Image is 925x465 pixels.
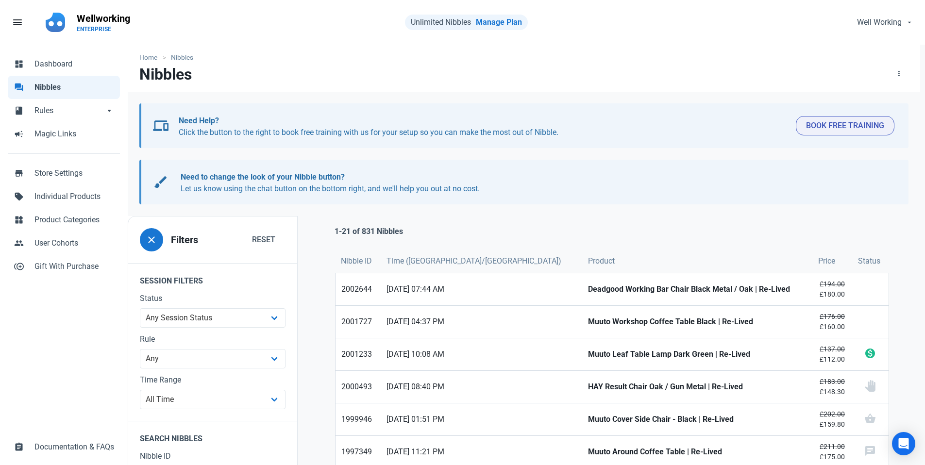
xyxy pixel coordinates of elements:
[8,122,120,146] a: campaignMagic Links
[818,377,846,397] small: £148.30
[14,128,24,138] span: campaign
[8,52,120,76] a: dashboardDashboard
[34,237,114,249] span: User Cohorts
[139,52,162,63] a: Home
[34,441,114,453] span: Documentation & FAQs
[336,306,381,338] a: 2001727
[34,167,114,179] span: Store Settings
[820,345,845,353] s: £137.00
[146,234,157,246] span: close
[812,273,852,305] a: £194.00£180.00
[153,174,168,190] span: brush
[588,381,807,393] strong: HAY Result Chair Oak / Gun Metal | Re-Lived
[14,441,24,451] span: assignment
[181,171,885,195] p: Let us know using the chat button on the bottom right, and we'll help you out at no cost.
[179,116,219,125] b: Need Help?
[588,349,807,360] strong: Muuto Leaf Table Lamp Dark Green | Re-Lived
[892,432,915,455] div: Open Intercom Messenger
[140,293,286,304] label: Status
[34,58,114,70] span: Dashboard
[582,273,813,305] a: Deadgood Working Bar Chair Black Metal / Oak | Re-Lived
[387,283,576,295] span: [DATE] 07:44 AM
[14,167,24,177] span: store
[812,338,852,370] a: £137.00£112.00
[864,348,876,359] span: monetization_on
[476,17,522,27] a: Manage Plan
[341,255,372,267] span: Nibble ID
[387,446,576,458] span: [DATE] 11:21 PM
[818,442,846,462] small: £175.00
[858,255,880,267] span: Status
[14,214,24,224] span: widgets
[812,306,852,338] a: £176.00£160.00
[857,17,902,28] span: Well Working
[252,234,275,246] span: Reset
[820,410,845,418] s: £202.00
[77,25,130,33] p: ENTERPRISE
[849,13,919,32] button: Well Working
[14,58,24,68] span: dashboard
[387,349,576,360] span: [DATE] 10:08 AM
[812,371,852,403] a: £183.00£148.30
[140,450,286,462] label: Nibble ID
[8,255,120,278] a: control_point_duplicateGift With Purchase
[387,255,561,267] span: Time ([GEOGRAPHIC_DATA]/[GEOGRAPHIC_DATA])
[818,344,846,365] small: £112.00
[806,120,884,132] span: Book Free Training
[582,403,813,435] a: Muuto Cover Side Chair - Black | Re-Lived
[128,45,920,65] nav: breadcrumbs
[34,105,104,116] span: Rules
[77,12,130,25] p: Wellworking
[381,306,582,338] a: [DATE] 04:37 PM
[818,409,846,430] small: £159.80
[8,99,120,122] a: bookRulesarrow_drop_down
[582,306,813,338] a: Muuto Workshop Coffee Table Black | Re-Lived
[796,116,894,135] button: Book Free Training
[335,226,403,237] p: 1-21 of 831 Nibbles
[34,214,114,226] span: Product Categories
[171,234,198,246] h3: Filters
[14,105,24,115] span: book
[104,105,114,115] span: arrow_drop_down
[381,338,582,370] a: [DATE] 10:08 AM
[820,443,845,450] s: £211.00
[34,82,114,93] span: Nibbles
[34,128,114,140] span: Magic Links
[387,381,576,393] span: [DATE] 08:40 PM
[34,191,114,202] span: Individual Products
[411,17,471,27] span: Unlimited Nibbles
[12,17,23,28] span: menu
[588,446,807,458] strong: Muuto Around Coffee Table | Re-Lived
[820,378,845,385] s: £183.00
[128,263,297,293] legend: Session Filters
[14,237,24,247] span: people
[14,261,24,270] span: control_point_duplicate
[588,316,807,328] strong: Muuto Workshop Coffee Table Black | Re-Lived
[588,255,615,267] span: Product
[387,316,576,328] span: [DATE] 04:37 PM
[336,403,381,435] a: 1999946
[381,371,582,403] a: [DATE] 08:40 PM
[14,82,24,91] span: forum
[864,413,876,424] span: shopping_basket
[818,312,846,332] small: £160.00
[336,273,381,305] a: 2002644
[864,445,876,457] span: chat
[8,162,120,185] a: storeStore Settings
[852,338,889,370] a: monetization_on
[242,230,286,249] button: Reset
[852,403,889,435] a: shopping_basket
[179,115,788,138] p: Click the button to the right to book free training with us for your setup so you can make the mo...
[820,313,845,320] s: £176.00
[387,414,576,425] span: [DATE] 01:51 PM
[8,76,120,99] a: forumNibbles
[336,338,381,370] a: 2001233
[336,371,381,403] a: 2000493
[14,191,24,200] span: sell
[8,208,120,232] a: widgetsProduct Categories
[140,333,286,345] label: Rule
[820,280,845,288] s: £194.00
[8,185,120,208] a: sellIndividual Products
[34,261,114,272] span: Gift With Purchase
